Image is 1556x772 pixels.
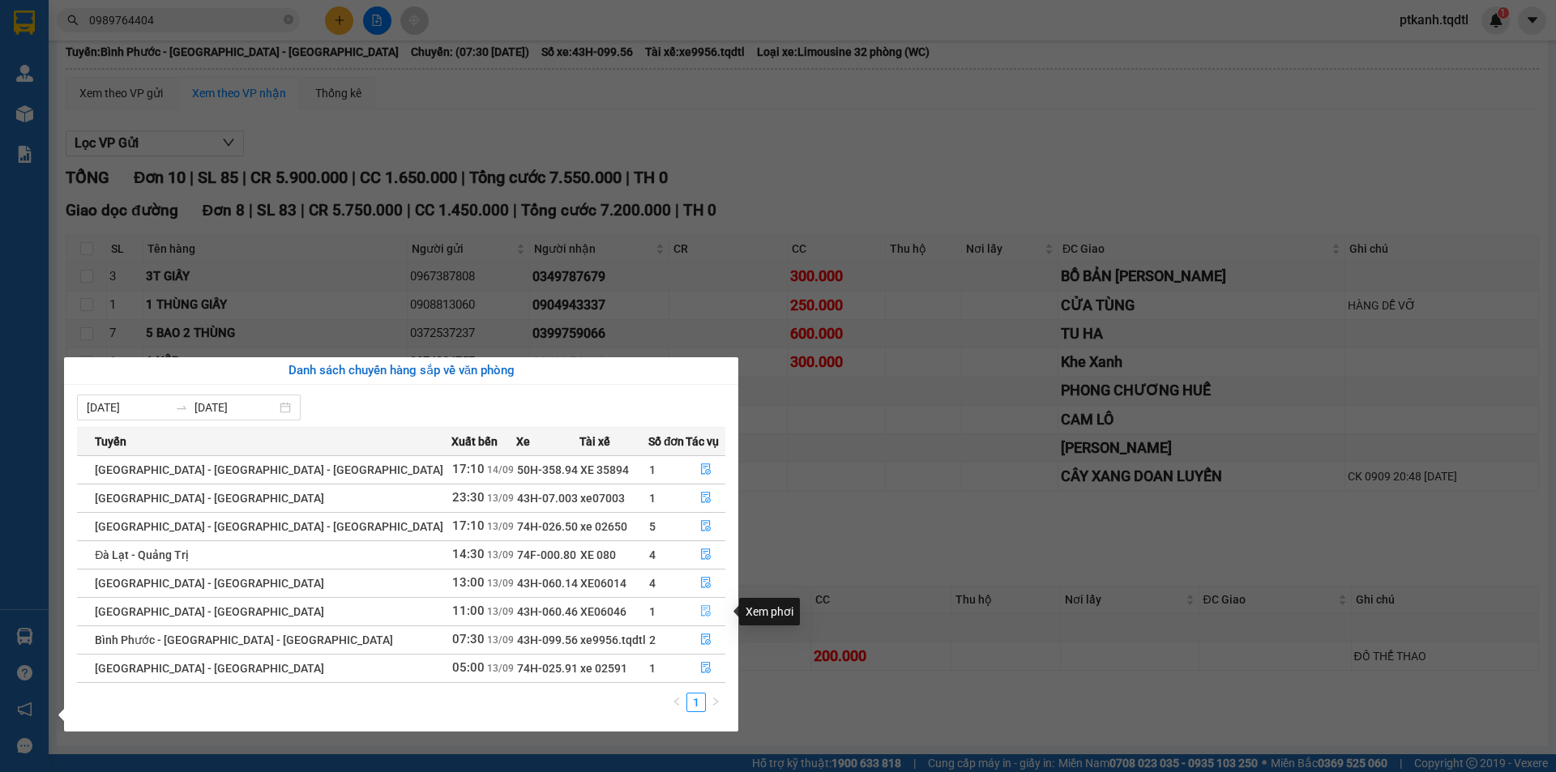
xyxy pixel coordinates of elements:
[517,633,578,646] span: 43H-099.56
[517,463,578,476] span: 50H-358.94
[649,662,656,675] span: 1
[672,697,682,706] span: left
[686,457,725,483] button: file-done
[77,361,725,381] div: Danh sách chuyến hàng sắp về văn phòng
[95,605,324,618] span: [GEOGRAPHIC_DATA] - [GEOGRAPHIC_DATA]
[580,546,648,564] div: XE 080
[700,520,712,533] span: file-done
[487,663,514,674] span: 13/09
[667,693,686,712] li: Previous Page
[95,577,324,590] span: [GEOGRAPHIC_DATA] - [GEOGRAPHIC_DATA]
[739,598,800,625] div: Xem phơi
[700,633,712,646] span: file-done
[95,633,393,646] span: Bình Phước - [GEOGRAPHIC_DATA] - [GEOGRAPHIC_DATA]
[487,521,514,532] span: 13/09
[706,693,725,712] li: Next Page
[700,548,712,561] span: file-done
[649,577,656,590] span: 4
[194,399,276,416] input: Đến ngày
[579,433,610,450] span: Tài xế
[580,489,648,507] div: xe07003
[686,542,725,568] button: file-done
[580,574,648,592] div: XE06014
[649,548,656,561] span: 4
[487,606,514,617] span: 13/09
[686,655,725,681] button: file-done
[517,662,578,675] span: 74H-025.91
[487,634,514,646] span: 13/09
[700,463,712,476] span: file-done
[686,693,706,712] li: 1
[452,518,485,533] span: 17:10
[95,662,324,675] span: [GEOGRAPHIC_DATA] - [GEOGRAPHIC_DATA]
[452,604,485,618] span: 11:00
[452,632,485,646] span: 07:30
[667,693,686,712] button: left
[487,464,514,476] span: 14/09
[451,433,498,450] span: Xuất bến
[452,490,485,505] span: 23:30
[686,433,719,450] span: Tác vụ
[700,662,712,675] span: file-done
[687,693,705,711] a: 1
[175,401,188,414] span: to
[452,462,485,476] span: 17:10
[95,548,189,561] span: Đà Lạt - Quảng Trị
[95,520,443,533] span: [GEOGRAPHIC_DATA] - [GEOGRAPHIC_DATA] - [GEOGRAPHIC_DATA]
[649,605,656,618] span: 1
[706,693,725,712] button: right
[87,399,169,416] input: Từ ngày
[517,492,578,505] span: 43H-07.003
[95,463,443,476] span: [GEOGRAPHIC_DATA] - [GEOGRAPHIC_DATA] - [GEOGRAPHIC_DATA]
[580,603,648,621] div: XE06046
[516,433,530,450] span: Xe
[649,520,656,533] span: 5
[580,631,648,649] div: xe9956.tqdtl
[487,493,514,504] span: 13/09
[700,577,712,590] span: file-done
[452,660,485,675] span: 05:00
[517,548,576,561] span: 74F-000.80
[487,549,514,561] span: 13/09
[648,433,685,450] span: Số đơn
[175,401,188,414] span: swap-right
[649,463,656,476] span: 1
[452,575,485,590] span: 13:00
[517,577,578,590] span: 43H-060.14
[700,605,712,618] span: file-done
[711,697,720,706] span: right
[452,547,485,561] span: 14:30
[517,520,578,533] span: 74H-026.50
[487,578,514,589] span: 13/09
[686,599,725,625] button: file-done
[95,433,126,450] span: Tuyến
[649,492,656,505] span: 1
[686,514,725,540] button: file-done
[580,659,648,677] div: xe 02591
[580,518,648,535] div: xe 02650
[686,485,725,511] button: file-done
[517,605,578,618] span: 43H-060.46
[686,570,725,596] button: file-done
[580,461,648,479] div: XE 35894
[686,627,725,653] button: file-done
[700,492,712,505] span: file-done
[95,492,324,505] span: [GEOGRAPHIC_DATA] - [GEOGRAPHIC_DATA]
[649,633,656,646] span: 2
